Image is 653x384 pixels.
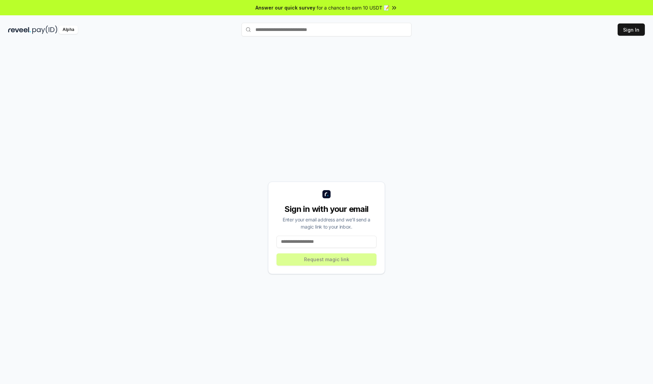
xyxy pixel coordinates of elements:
img: pay_id [32,26,57,34]
div: Sign in with your email [277,204,376,215]
span: Answer our quick survey [255,4,315,11]
button: Sign In [618,23,645,36]
span: for a chance to earn 10 USDT 📝 [317,4,389,11]
div: Alpha [59,26,78,34]
img: logo_small [322,190,331,198]
img: reveel_dark [8,26,31,34]
div: Enter your email address and we’ll send a magic link to your inbox. [277,216,376,230]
